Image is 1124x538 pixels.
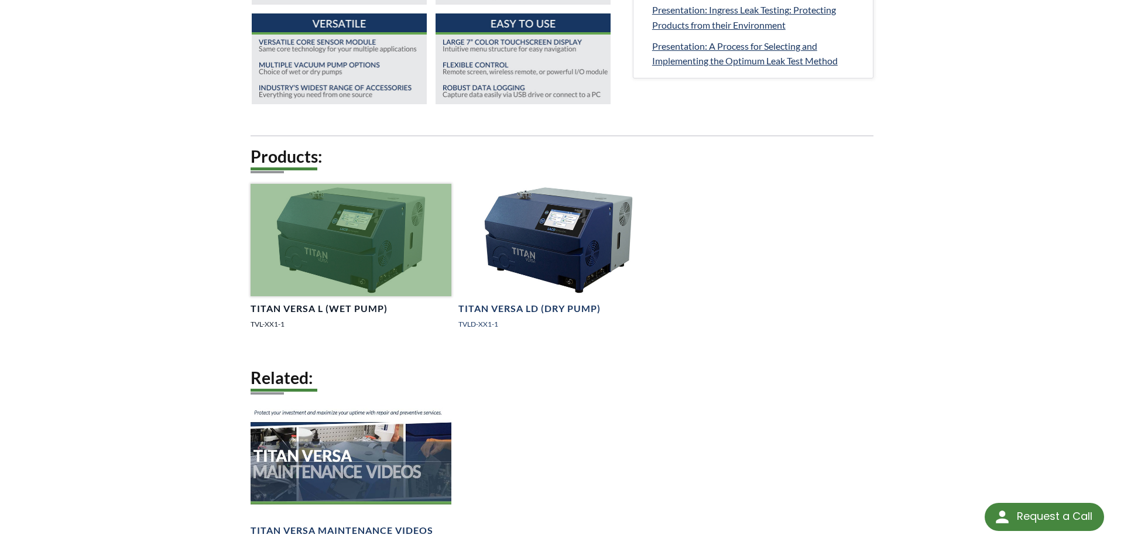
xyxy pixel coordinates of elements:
[652,40,838,67] span: Presentation: A Process for Selecting and Implementing the Optimum Leak Test Method
[251,146,873,167] h2: Products:
[251,303,388,315] h4: TITAN VERSA L (Wet Pump)
[1017,503,1092,530] div: Request a Call
[458,303,601,315] h4: TITAN VERSA LD (Dry Pump)
[985,503,1104,531] div: Request a Call
[251,367,873,389] h2: Related:
[458,318,659,330] p: TVLD-XX1-1
[251,405,451,537] a: TITAN VERSA Maintenance Videos BannerTITAN VERSA Maintenance Videos
[652,2,863,32] a: Presentation: Ingress Leak Testing: Protecting Products from their Environment
[251,318,451,330] p: TVL-XX1-1
[251,525,433,537] h4: TITAN VERSA Maintenance Videos
[993,508,1012,526] img: round button
[652,39,863,68] a: Presentation: A Process for Selecting and Implementing the Optimum Leak Test Method
[458,184,659,339] a: TITAN VERSA LD, angled viewTITAN VERSA LD (Dry Pump)TVLD-XX1-1
[652,4,836,30] span: Presentation: Ingress Leak Testing: Protecting Products from their Environment
[251,184,451,339] a: TITAN VERSA L, right side angled viewTITAN VERSA L (Wet Pump)TVL-XX1-1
